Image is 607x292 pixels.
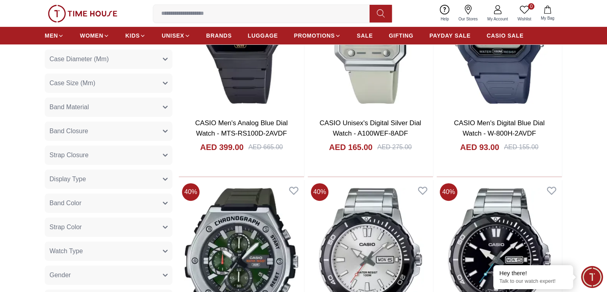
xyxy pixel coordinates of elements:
a: KIDS [125,28,146,43]
button: Case Diameter (Mm) [45,50,172,69]
p: Talk to our watch expert! [499,278,567,285]
span: MEN [45,32,58,40]
button: Strap Closure [45,146,172,165]
a: CASIO Men's Analog Blue Dial Watch - MTS-RS100D-2AVDF [195,119,288,137]
div: AED 155.00 [504,142,538,152]
span: Case Size (Mm) [49,78,95,88]
span: LUGGAGE [248,32,278,40]
span: SALE [357,32,373,40]
button: Watch Type [45,242,172,261]
span: 0 [528,3,534,10]
span: Band Color [49,198,81,208]
button: Gender [45,266,172,285]
a: 0Wishlist [513,3,536,24]
span: 40 % [440,183,457,201]
span: Band Material [49,102,89,112]
span: My Bag [538,15,558,21]
a: CASIO Unisex's Digital Silver Dial Watch - A100WEF-8ADF [320,119,421,137]
a: SALE [357,28,373,43]
span: Band Closure [49,126,88,136]
span: CASIO SALE [486,32,524,40]
button: Strap Color [45,218,172,237]
span: 40 % [311,183,328,201]
span: UNISEX [162,32,184,40]
div: AED 665.00 [248,142,283,152]
h4: AED 93.00 [460,142,499,153]
span: KIDS [125,32,140,40]
a: WOMEN [80,28,109,43]
a: CASIO Men's Digital Blue Dial Watch - W-800H-2AVDF [454,119,544,137]
span: Strap Closure [49,150,89,160]
a: PAYDAY SALE [429,28,471,43]
h4: AED 165.00 [329,142,372,153]
a: Our Stores [454,3,482,24]
span: Help [437,16,452,22]
div: AED 275.00 [377,142,411,152]
a: BRANDS [206,28,232,43]
span: GIFTING [389,32,413,40]
button: Display Type [45,170,172,189]
a: PROMOTIONS [294,28,341,43]
img: ... [48,5,117,22]
h4: AED 399.00 [200,142,243,153]
a: GIFTING [389,28,413,43]
span: 40 % [182,183,200,201]
span: WOMEN [80,32,103,40]
div: Chat Widget [581,266,603,288]
a: UNISEX [162,28,190,43]
span: Display Type [49,174,86,184]
span: Watch Type [49,246,83,256]
span: PAYDAY SALE [429,32,471,40]
button: Band Closure [45,122,172,141]
button: Band Color [45,194,172,213]
button: Band Material [45,98,172,117]
span: Our Stores [455,16,481,22]
a: CASIO SALE [486,28,524,43]
button: Case Size (Mm) [45,74,172,93]
a: Help [436,3,454,24]
span: PROMOTIONS [294,32,335,40]
a: LUGGAGE [248,28,278,43]
a: MEN [45,28,64,43]
span: Gender [49,270,71,280]
span: My Account [484,16,511,22]
span: BRANDS [206,32,232,40]
span: Case Diameter (Mm) [49,54,109,64]
button: My Bag [536,4,559,23]
div: Hey there! [499,269,567,277]
span: Strap Color [49,222,82,232]
span: Wishlist [514,16,534,22]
